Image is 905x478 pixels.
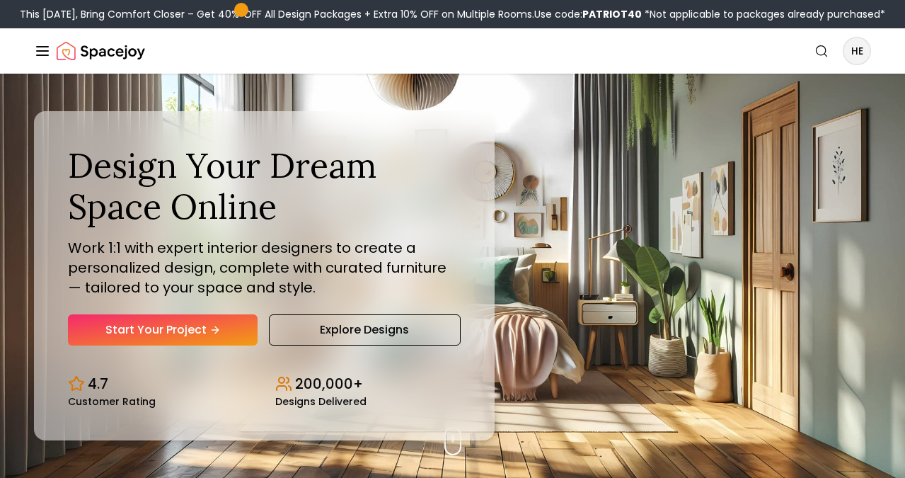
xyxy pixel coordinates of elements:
[68,314,258,346] a: Start Your Project
[34,28,871,74] nav: Global
[269,314,460,346] a: Explore Designs
[57,37,145,65] img: Spacejoy Logo
[68,363,461,406] div: Design stats
[534,7,642,21] span: Use code:
[88,374,108,394] p: 4.7
[642,7,885,21] span: *Not applicable to packages already purchased*
[68,238,461,297] p: Work 1:1 with expert interior designers to create a personalized design, complete with curated fu...
[20,7,885,21] div: This [DATE], Bring Comfort Closer – Get 40% OFF All Design Packages + Extra 10% OFF on Multiple R...
[843,37,871,65] button: HE
[68,397,156,406] small: Customer Rating
[275,397,367,406] small: Designs Delivered
[57,37,145,65] a: Spacejoy
[582,7,642,21] b: PATRIOT40
[844,38,870,64] span: HE
[295,374,363,394] p: 200,000+
[68,145,461,227] h1: Design Your Dream Space Online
